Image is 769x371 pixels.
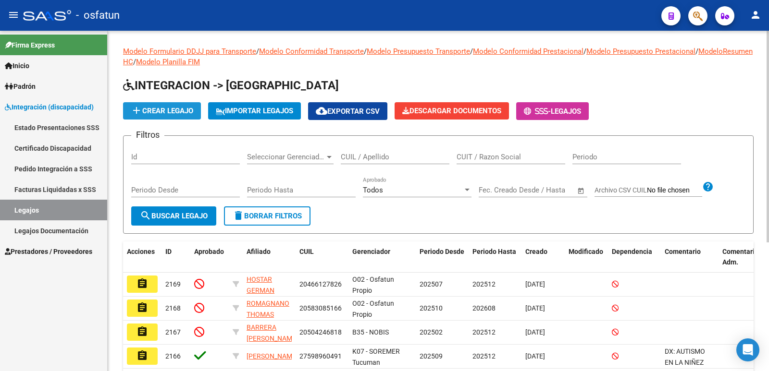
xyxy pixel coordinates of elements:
[516,102,589,120] button: -Legajos
[565,241,608,273] datatable-header-cell: Modificado
[165,304,181,312] span: 2168
[5,246,92,257] span: Prestadores / Proveedores
[140,212,208,220] span: Buscar Legajo
[316,107,380,116] span: Exportar CSV
[247,153,325,161] span: Seleccionar Gerenciador
[702,181,714,192] mat-icon: help
[247,299,289,318] span: ROMAGNANO THOMAS
[576,185,587,196] button: Open calendar
[722,248,758,266] span: Comentario Adm.
[308,102,387,120] button: Exportar CSV
[525,304,545,312] span: [DATE]
[524,107,551,116] span: -
[123,79,339,92] span: INTEGRACION -> [GEOGRAPHIC_DATA]
[525,248,547,255] span: Creado
[595,186,647,194] span: Archivo CSV CUIL
[194,248,224,255] span: Aprobado
[247,352,298,360] span: [PERSON_NAME]
[661,241,719,273] datatable-header-cell: Comentario
[247,248,271,255] span: Afiliado
[131,128,164,142] h3: Filtros
[131,105,142,116] mat-icon: add
[569,248,603,255] span: Modificado
[352,328,389,336] span: B35 - NOBIS
[233,212,302,220] span: Borrar Filtros
[296,241,348,273] datatable-header-cell: CUIL
[420,304,443,312] span: 202510
[165,248,172,255] span: ID
[136,302,148,313] mat-icon: assignment
[5,81,36,92] span: Padrón
[348,241,416,273] datatable-header-cell: Gerenciador
[612,248,652,255] span: Dependencia
[352,347,400,366] span: K07 - SOREMER Tucuman
[123,241,161,273] datatable-header-cell: Acciones
[352,248,390,255] span: Gerenciador
[5,40,55,50] span: Firma Express
[299,304,342,312] span: 20583085166
[8,9,19,21] mat-icon: menu
[586,47,695,56] a: Modelo Presupuesto Prestacional
[472,280,496,288] span: 202512
[247,275,274,294] span: HOSTAR GERMAN
[316,105,327,117] mat-icon: cloud_download
[224,206,310,226] button: Borrar Filtros
[352,275,394,294] span: O02 - Osfatun Propio
[608,241,661,273] datatable-header-cell: Dependencia
[299,328,342,336] span: 20504246818
[472,352,496,360] span: 202512
[140,210,151,221] mat-icon: search
[736,338,759,361] div: Open Intercom Messenger
[472,328,496,336] span: 202512
[525,328,545,336] span: [DATE]
[469,241,521,273] datatable-header-cell: Periodo Hasta
[131,107,193,115] span: Crear Legajo
[123,102,201,120] button: Crear Legajo
[216,107,293,115] span: IMPORTAR LEGAJOS
[525,280,545,288] span: [DATE]
[551,107,581,116] span: Legajos
[190,241,229,273] datatable-header-cell: Aprobado
[136,58,200,66] a: Modelo Planilla FIM
[416,241,469,273] datatable-header-cell: Periodo Desde
[479,186,518,194] input: Fecha inicio
[363,186,383,194] span: Todos
[402,107,501,115] span: Descargar Documentos
[165,352,181,360] span: 2166
[127,248,155,255] span: Acciones
[395,102,509,120] button: Descargar Documentos
[131,206,216,226] button: Buscar Legajo
[161,241,190,273] datatable-header-cell: ID
[352,299,394,318] span: O02 - Osfatun Propio
[208,102,301,120] button: IMPORTAR LEGAJOS
[420,352,443,360] span: 202509
[473,47,583,56] a: Modelo Conformidad Prestacional
[367,47,470,56] a: Modelo Presupuesto Transporte
[136,326,148,337] mat-icon: assignment
[233,210,244,221] mat-icon: delete
[420,248,464,255] span: Periodo Desde
[123,47,256,56] a: Modelo Formulario DDJJ para Transporte
[76,5,120,26] span: - osfatun
[165,280,181,288] span: 2169
[526,186,573,194] input: Fecha fin
[136,350,148,361] mat-icon: assignment
[5,102,94,112] span: Integración (discapacidad)
[472,304,496,312] span: 202608
[259,47,364,56] a: Modelo Conformidad Transporte
[420,328,443,336] span: 202502
[665,347,705,366] span: DX: AUTISMO EN LA NIÑEZ
[647,186,702,195] input: Archivo CSV CUIL
[525,352,545,360] span: [DATE]
[521,241,565,273] datatable-header-cell: Creado
[299,248,314,255] span: CUIL
[665,248,701,255] span: Comentario
[165,328,181,336] span: 2167
[299,352,342,360] span: 27598960491
[247,323,298,342] span: BARRERA [PERSON_NAME]
[299,280,342,288] span: 20466127826
[750,9,761,21] mat-icon: person
[420,280,443,288] span: 202507
[243,241,296,273] datatable-header-cell: Afiliado
[472,248,516,255] span: Periodo Hasta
